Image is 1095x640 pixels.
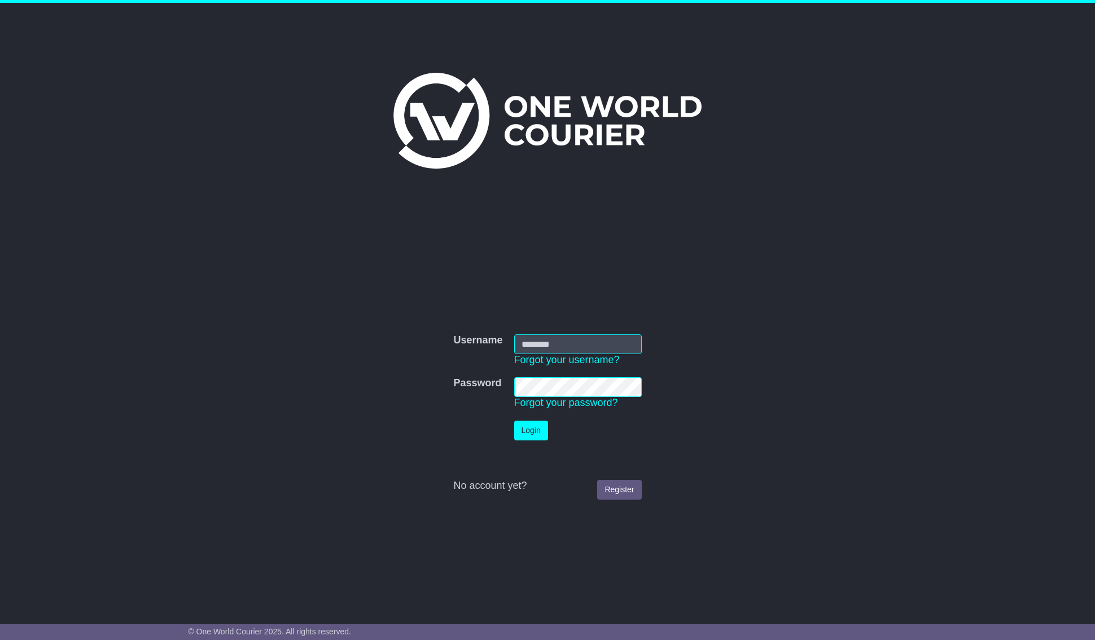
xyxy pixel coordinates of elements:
a: Forgot your password? [514,397,618,408]
label: Username [453,334,502,347]
img: One World [393,73,702,169]
a: Forgot your username? [514,354,620,365]
div: No account yet? [453,480,641,492]
label: Password [453,377,501,390]
span: © One World Courier 2025. All rights reserved. [188,627,351,636]
button: Login [514,421,548,440]
a: Register [597,480,641,500]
